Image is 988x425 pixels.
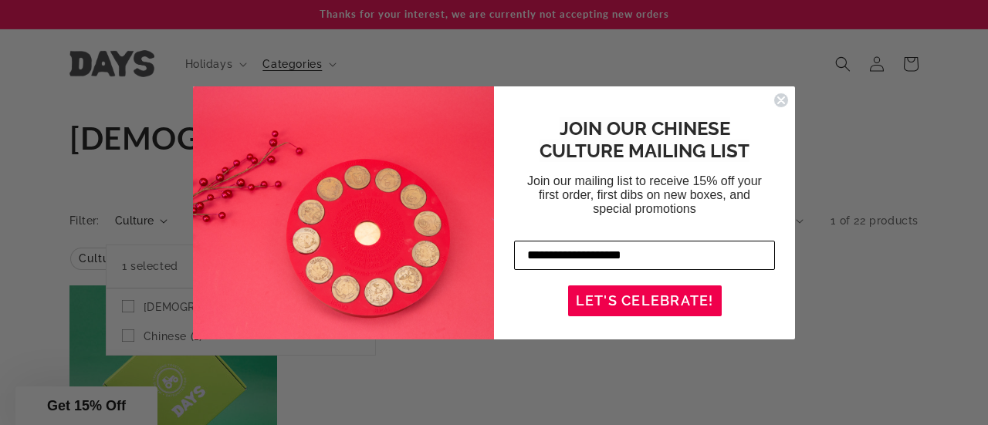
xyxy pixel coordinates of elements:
img: 6e4bc8b2-3a8e-4aff-aefd-35d45e8ceb8c.jpeg [193,86,494,339]
button: LET'S CELEBRATE! [568,285,722,316]
span: JOIN OUR CHINESE CULTURE MAILING LIST [540,117,749,162]
span: Join our mailing list to receive 15% off your first order, first dibs on new boxes, and special p... [527,174,762,215]
button: Close dialog [773,93,789,108]
input: Enter your email address [514,241,775,270]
